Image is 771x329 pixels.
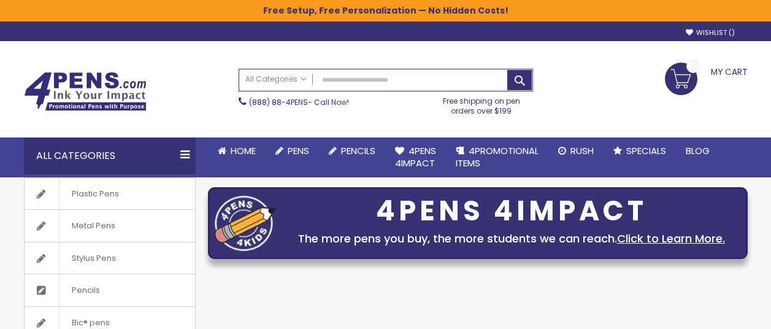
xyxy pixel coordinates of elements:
a: Stylus Pens [25,242,195,274]
img: four_pen_logo.png [215,195,276,251]
span: Home [231,144,256,157]
span: Plastic Pens [59,178,131,210]
span: Pens [288,144,309,157]
a: 4Pens4impact [385,137,446,177]
a: Pens [266,137,319,164]
span: 4Pens 4impact [395,144,436,169]
div: 4PENS 4IMPACT [282,198,741,224]
a: (888) 88-4PENS [249,97,308,107]
a: Home [208,137,266,164]
a: Specials [604,137,676,164]
span: Metal Pens [59,210,128,242]
img: 4Pens Custom Pens and Promotional Products [24,72,147,111]
span: Pencils [341,144,375,157]
a: Pencils [319,137,385,164]
a: Metal Pens [25,210,195,242]
span: - Call Now! [249,97,349,107]
span: Rush [570,144,594,157]
a: All Categories [239,69,313,90]
a: Plastic Pens [25,178,195,210]
a: Wishlist [686,28,735,37]
a: 4PROMOTIONALITEMS [446,137,548,177]
span: Blog [686,144,710,157]
a: Click to Learn More. [617,231,725,246]
span: Specials [626,144,666,157]
div: Free shipping on pen orders over $199 [430,91,533,116]
span: All Categories [245,74,307,84]
a: Pencils [25,274,195,306]
div: All Categories [24,137,196,174]
div: The more pens you buy, the more students we can reach. [282,230,741,247]
span: Stylus Pens [59,242,128,274]
span: Pencils [59,274,112,306]
span: 4PROMOTIONAL ITEMS [456,144,539,169]
a: Rush [548,137,604,164]
a: Blog [676,137,719,164]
